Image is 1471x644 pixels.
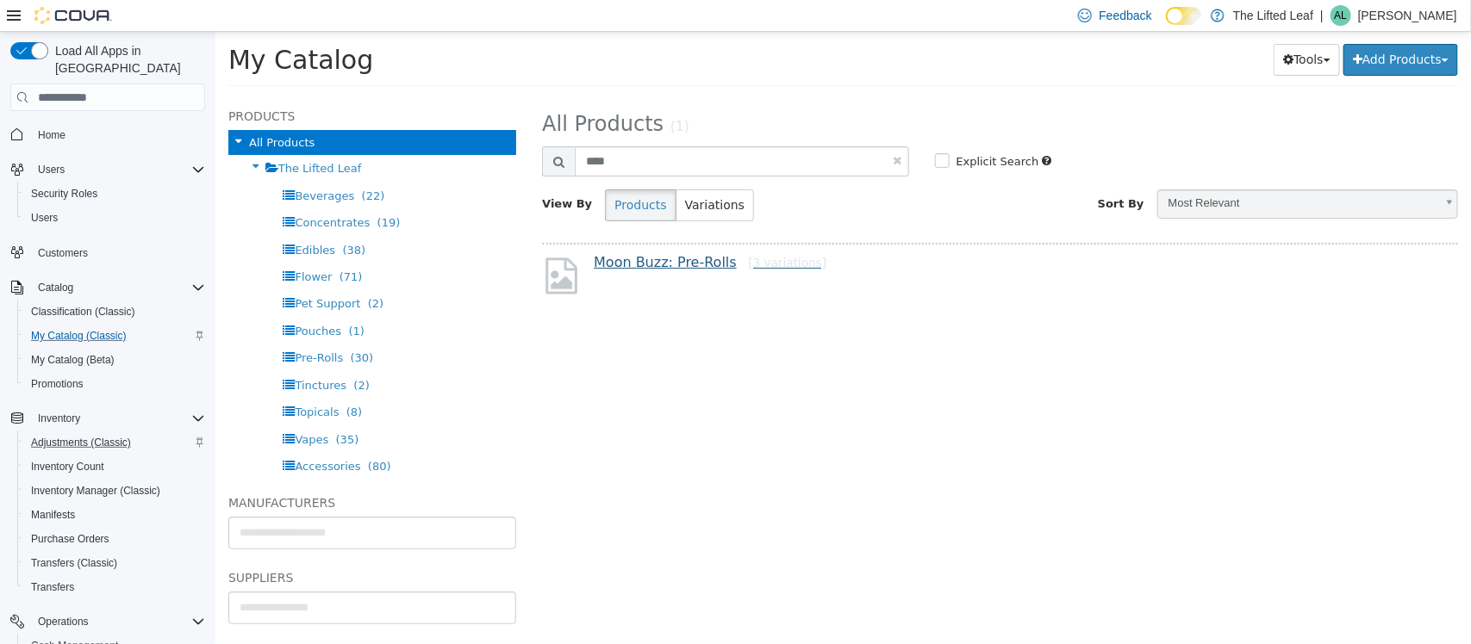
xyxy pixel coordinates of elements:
button: Home [3,121,212,146]
span: Adjustments (Classic) [31,436,131,449]
span: Accessories [79,428,145,441]
span: Beverages [79,158,139,170]
button: Inventory Count [17,455,212,479]
a: Transfers (Classic) [24,553,124,573]
img: missing-image.png [327,223,365,265]
span: View By [327,165,377,178]
span: My Catalog (Classic) [31,329,127,343]
span: Topicals [79,374,123,387]
a: Security Roles [24,183,104,204]
span: Dark Mode [1166,25,1167,26]
span: All Products [327,80,448,104]
button: Manifests [17,503,212,527]
button: Transfers [17,575,212,599]
a: Inventory Manager (Classic) [24,480,167,501]
button: Operations [31,611,96,632]
span: Inventory Manager (Classic) [24,480,205,501]
span: Users [31,211,58,225]
span: Flower [79,238,116,251]
h5: Manufacturers [13,461,301,481]
span: AL [1335,5,1348,26]
button: Products [390,158,460,189]
small: [3 variations] [533,224,611,238]
a: Purchase Orders [24,529,116,549]
a: Adjustments (Classic) [24,432,138,453]
span: Load All Apps in [GEOGRAPHIC_DATA] [48,42,205,77]
button: Users [31,159,72,180]
button: Users [17,206,212,230]
button: Inventory [3,406,212,430]
span: Edibles [79,212,120,225]
span: (35) [121,401,144,414]
a: My Catalog (Classic) [24,325,134,346]
span: All Products [34,104,99,117]
span: My Catalog [13,13,158,43]
span: Adjustments (Classic) [24,432,205,453]
button: My Catalog (Classic) [17,324,212,348]
h5: Suppliers [13,536,301,556]
span: (1) [133,293,148,306]
a: Promotions [24,374,90,394]
span: Customers [38,246,88,260]
small: (1) [455,87,474,102]
button: Adjustments (Classic) [17,430,212,455]
a: Inventory Count [24,456,111,477]
button: Inventory Manager (Classic) [17,479,212,503]
span: My Catalog (Beta) [31,353,115,367]
button: My Catalog (Beta) [17,348,212,372]
span: Manifests [24,505,205,525]
span: Inventory Manager (Classic) [31,484,160,498]
span: Catalog [31,277,205,298]
a: My Catalog (Beta) [24,350,122,370]
span: Customers [31,242,205,263]
button: Classification (Classic) [17,300,212,324]
span: Vapes [79,401,113,414]
span: Manifests [31,508,75,522]
span: (22) [146,158,170,170]
h5: Product Status [13,610,301,631]
span: Promotions [31,377,84,391]
p: [PERSON_NAME] [1358,5,1457,26]
span: Inventory [31,408,205,429]
button: Transfers (Classic) [17,551,212,575]
a: Home [31,125,72,146]
a: Classification (Classic) [24,301,142,322]
span: (38) [127,212,150,225]
a: Manifests [24,505,82,525]
span: Purchase Orders [24,529,205,549]
input: Dark Mode [1166,7,1202,25]
button: Variations [460,158,539,189]
span: Most Relevant [943,158,1219,185]
span: Users [31,159,205,180]
span: Inventory Count [24,456,205,477]
a: Most Relevant [942,158,1243,187]
a: Moon Buzz: Pre-Rolls[3 variations] [378,222,611,238]
p: | [1320,5,1324,26]
span: Inventory [38,412,80,425]
button: Promotions [17,372,212,396]
button: Security Roles [17,182,212,206]
a: Users [24,207,65,228]
span: Sort By [882,165,929,178]
span: Security Roles [24,183,205,204]
span: Classification (Classic) [24,301,205,322]
div: Anna Lutz [1331,5,1351,26]
span: Feedback [1099,7,1151,24]
button: Purchase Orders [17,527,212,551]
span: Pre-Rolls [79,319,128,332]
span: Concentrates [79,184,154,197]
span: Operations [38,615,89,629]
button: Customers [3,240,212,265]
span: Security Roles [31,187,97,201]
button: Tools [1058,12,1125,44]
img: Cova [34,7,112,24]
span: Purchase Orders [31,532,109,546]
span: Users [38,163,65,176]
h5: Products [13,74,301,95]
span: (19) [162,184,185,197]
a: Customers [31,243,95,263]
span: Pet Support [79,265,145,278]
span: Users [24,207,205,228]
span: (2) [153,265,168,278]
button: Add Products [1128,12,1243,44]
